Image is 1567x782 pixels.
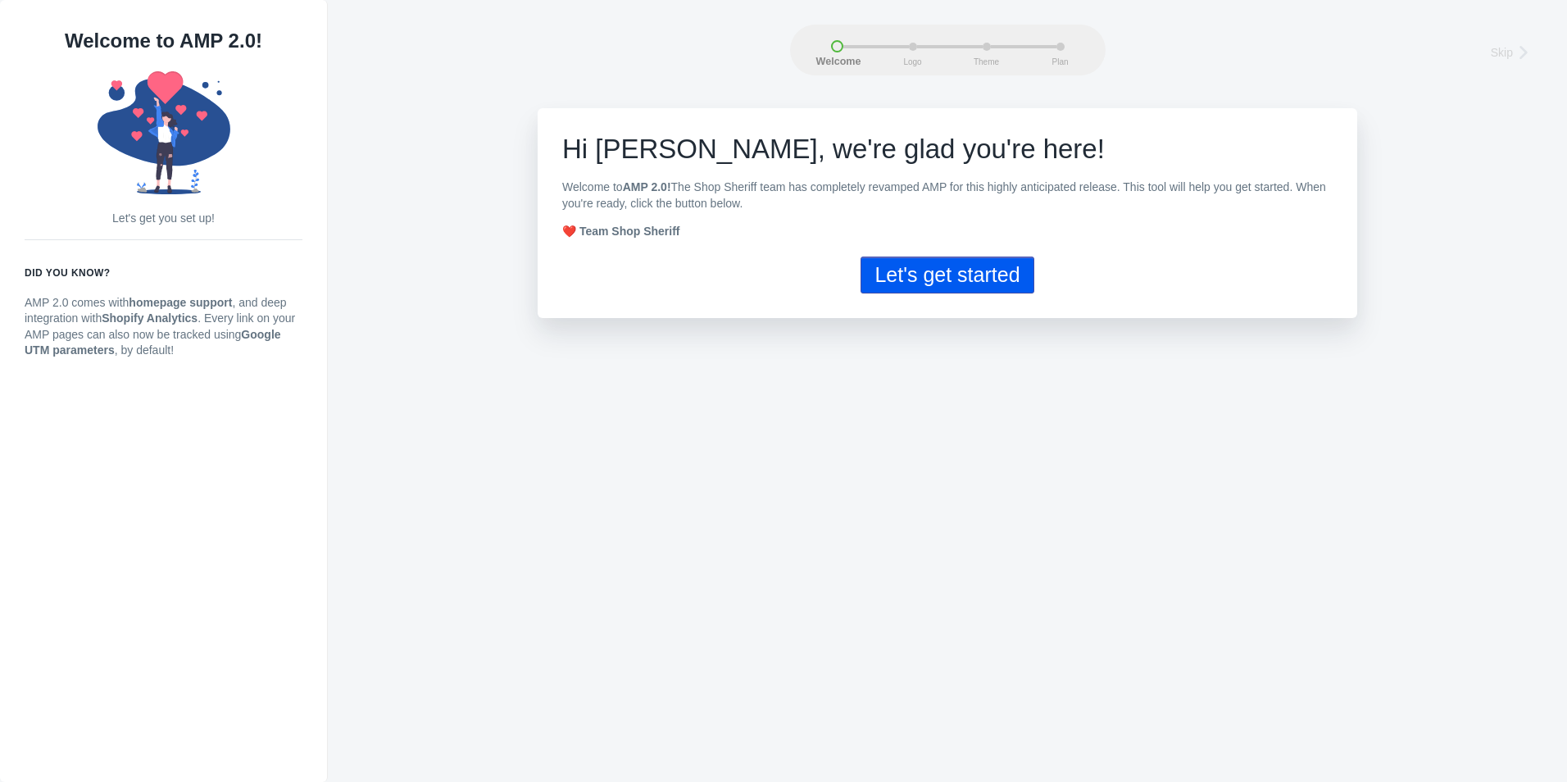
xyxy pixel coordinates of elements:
[25,265,302,281] h6: Did you know?
[1491,40,1538,62] a: Skip
[623,180,671,193] b: AMP 2.0!
[966,57,1007,66] span: Theme
[861,257,1033,293] button: Let's get started
[1040,57,1081,66] span: Plan
[893,57,933,66] span: Logo
[129,296,232,309] strong: homepage support
[562,134,852,164] span: Hi [PERSON_NAME], w
[25,25,302,57] h1: Welcome to AMP 2.0!
[25,211,302,227] p: Let's get you set up!
[25,295,302,359] p: AMP 2.0 comes with , and deep integration with . Every link on your AMP pages can also now be tra...
[562,225,680,238] strong: ❤️ Team Shop Sheriff
[562,133,1333,166] h1: e're glad you're here!
[102,311,198,325] strong: Shopify Analytics
[562,180,1333,211] p: Welcome to The Shop Sheriff team has completely revamped AMP for this highly anticipated release....
[816,57,857,68] span: Welcome
[25,328,281,357] strong: Google UTM parameters
[1491,44,1513,61] span: Skip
